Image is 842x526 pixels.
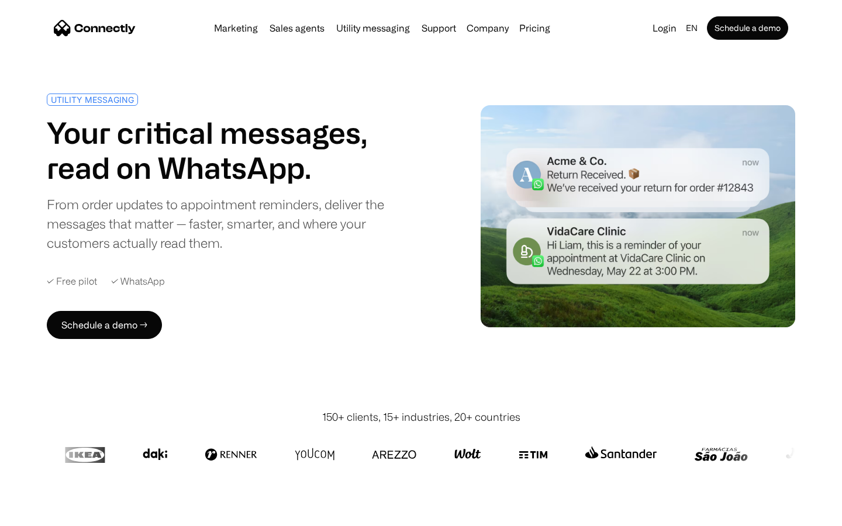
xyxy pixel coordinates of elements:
div: From order updates to appointment reminders, deliver the messages that matter — faster, smarter, ... [47,195,416,252]
div: Company [467,20,509,36]
div: 150+ clients, 15+ industries, 20+ countries [322,409,520,425]
div: en [681,20,705,36]
a: Pricing [515,23,555,33]
aside: Language selected: English [12,504,70,522]
a: Login [648,20,681,36]
a: Support [417,23,461,33]
div: Company [463,20,512,36]
div: UTILITY MESSAGING [51,95,134,104]
a: home [54,19,136,37]
h1: Your critical messages, read on WhatsApp. [47,115,416,185]
a: Schedule a demo → [47,311,162,339]
a: Marketing [209,23,263,33]
div: ✓ Free pilot [47,276,97,287]
a: Utility messaging [332,23,415,33]
a: Schedule a demo [707,16,788,40]
a: Sales agents [265,23,329,33]
ul: Language list [23,506,70,522]
div: en [686,20,698,36]
div: ✓ WhatsApp [111,276,165,287]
